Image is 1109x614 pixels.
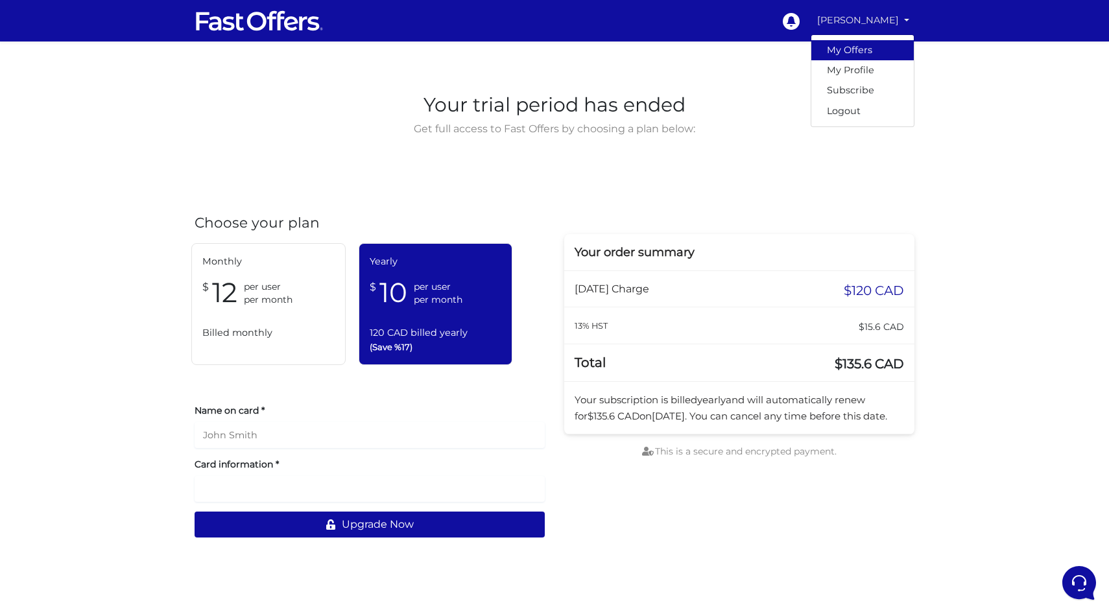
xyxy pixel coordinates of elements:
a: Subscribe [811,80,914,100]
span: per month [244,293,292,306]
button: Messages [90,416,170,446]
span: yearly [697,394,726,406]
a: Fast Offers SupportHuge Announcement: [URL][DOMAIN_NAME][DATE] [16,88,244,127]
a: Fast Offers SupportHow to Use NEW Authentisign Templates, Full Walkthrough Tutorial: [URL][DOMAIN... [16,138,244,177]
span: 12 [212,276,237,310]
span: [DATE] Charge [575,283,649,295]
span: Start a Conversation [93,190,182,200]
p: Help [201,434,218,446]
span: Billed monthly [202,325,335,340]
p: Huge Announcement: [URL][DOMAIN_NAME] [54,109,206,122]
p: [DATE] [213,93,239,105]
img: dark [21,145,47,171]
span: Your order summary [575,245,695,259]
span: 120 CAD billed yearly [370,325,502,340]
span: per user [244,280,292,293]
p: Messages [112,434,149,446]
a: My Offers [811,40,914,60]
button: Start a Conversation [21,182,239,208]
span: Find an Answer [21,234,88,244]
a: Open Help Center [161,234,239,244]
span: $135.6 CAD [588,410,639,422]
span: per user [414,280,462,293]
button: Home [10,416,90,446]
input: John Smith [195,422,545,448]
a: See all [209,73,239,83]
div: [PERSON_NAME] [811,34,914,126]
a: My Profile [811,60,914,80]
button: Upgrade Now [195,512,545,537]
span: Monthly [202,254,335,269]
span: Your Conversations [21,73,105,83]
span: (Save %17) [370,340,502,354]
p: Home [39,434,61,446]
span: Your subscription is billed and will automatically renew for on . You can cancel any time before ... [575,394,887,421]
p: How to Use NEW Authentisign Templates, Full Walkthrough Tutorial: [URL][DOMAIN_NAME] [54,159,206,172]
a: [PERSON_NAME] [812,8,914,33]
a: Logout [811,101,914,121]
span: Fast Offers Support [54,143,206,156]
span: $ [370,276,376,296]
small: 13% HST [575,321,608,331]
label: Name on card * [195,404,545,417]
iframe: Customerly Messenger Launcher [1060,563,1099,602]
span: This is a secure and encrypted payment. [642,445,837,457]
span: Get full access to Fast Offers by choosing a plan below: [411,121,699,137]
p: [DATE] [213,143,239,155]
iframe: Secure card payment input frame [203,483,536,495]
span: Your trial period has ended [411,89,699,121]
span: $ [202,276,209,296]
span: Fast Offers Support [54,93,206,106]
span: 10 [379,276,407,310]
span: $15.6 CAD [859,318,904,336]
h2: Hello [PERSON_NAME] 👋 [10,10,218,52]
img: dark [21,95,47,121]
span: Yearly [370,254,502,269]
span: [DATE] [652,410,685,422]
span: $120 CAD [844,281,904,300]
label: Card information * [195,458,545,471]
span: per month [414,293,462,306]
button: Help [169,416,249,446]
span: Total [575,355,606,370]
h4: Choose your plan [195,215,545,231]
span: $135.6 CAD [835,355,904,373]
input: Search for an Article... [29,262,212,275]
